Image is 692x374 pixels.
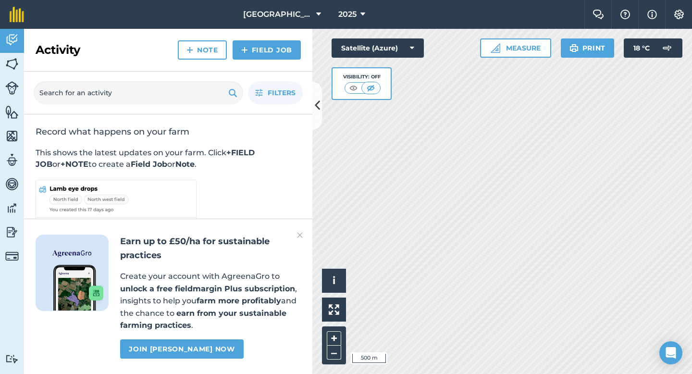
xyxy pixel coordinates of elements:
[5,153,19,167] img: svg+xml;base64,PD94bWwgdmVyc2lvbj0iMS4wIiBlbmNvZGluZz0idXRmLTgiPz4KPCEtLSBHZW5lcmF0b3I6IEFkb2JlIE...
[297,229,303,241] img: svg+xml;base64,PHN2ZyB4bWxucz0iaHR0cDovL3d3dy53My5vcmcvMjAwMC9zdmciIHdpZHRoPSIyMiIgaGVpZ2h0PSIzMC...
[36,126,301,137] h2: Record what happens on your farm
[5,33,19,47] img: svg+xml;base64,PD94bWwgdmVyc2lvbj0iMS4wIiBlbmNvZGluZz0idXRmLTgiPz4KPCEtLSBHZW5lcmF0b3I6IEFkb2JlIE...
[5,201,19,215] img: svg+xml;base64,PD94bWwgdmVyc2lvbj0iMS4wIiBlbmNvZGluZz0idXRmLTgiPz4KPCEtLSBHZW5lcmF0b3I6IEFkb2JlIE...
[241,44,248,56] img: svg+xml;base64,PHN2ZyB4bWxucz0iaHR0cDovL3d3dy53My5vcmcvMjAwMC9zdmciIHdpZHRoPSIxNCIgaGVpZ2h0PSIyNC...
[659,341,682,364] div: Open Intercom Messenger
[120,339,243,359] a: Join [PERSON_NAME] now
[5,105,19,119] img: svg+xml;base64,PHN2ZyB4bWxucz0iaHR0cDovL3d3dy53My5vcmcvMjAwMC9zdmciIHdpZHRoPSI1NiIgaGVpZ2h0PSI2MC...
[619,10,631,19] img: A question mark icon
[36,42,80,58] h2: Activity
[327,331,341,346] button: +
[5,354,19,363] img: svg+xml;base64,PD94bWwgdmVyc2lvbj0iMS4wIiBlbmNvZGluZz0idXRmLTgiPz4KPCEtLSBHZW5lcmF0b3I6IEFkb2JlIE...
[327,346,341,360] button: –
[322,269,346,293] button: i
[120,284,295,293] strong: unlock a free fieldmargin Plus subscription
[10,7,24,22] img: fieldmargin Logo
[197,296,281,305] strong: farm more profitably
[243,9,312,20] span: [GEOGRAPHIC_DATA]
[175,160,195,169] strong: Note
[120,309,286,330] strong: earn from your sustainable farming practices
[333,274,335,287] span: i
[561,38,615,58] button: Print
[248,81,303,104] button: Filters
[647,9,657,20] img: svg+xml;base64,PHN2ZyB4bWxucz0iaHR0cDovL3d3dy53My5vcmcvMjAwMC9zdmciIHdpZHRoPSIxNyIgaGVpZ2h0PSIxNy...
[36,147,301,170] p: This shows the latest updates on your farm. Click or to create a or .
[365,83,377,93] img: svg+xml;base64,PHN2ZyB4bWxucz0iaHR0cDovL3d3dy53My5vcmcvMjAwMC9zdmciIHdpZHRoPSI1MCIgaGVpZ2h0PSI0MC...
[491,43,500,53] img: Ruler icon
[633,38,650,58] span: 18 ° C
[569,42,579,54] img: svg+xml;base64,PHN2ZyB4bWxucz0iaHR0cDovL3d3dy53My5vcmcvMjAwMC9zdmciIHdpZHRoPSIxOSIgaGVpZ2h0PSIyNC...
[186,44,193,56] img: svg+xml;base64,PHN2ZyB4bWxucz0iaHR0cDovL3d3dy53My5vcmcvMjAwMC9zdmciIHdpZHRoPSIxNCIgaGVpZ2h0PSIyNC...
[61,160,88,169] strong: +NOTE
[233,40,301,60] a: Field Job
[5,225,19,239] img: svg+xml;base64,PD94bWwgdmVyc2lvbj0iMS4wIiBlbmNvZGluZz0idXRmLTgiPz4KPCEtLSBHZW5lcmF0b3I6IEFkb2JlIE...
[120,270,301,332] p: Create your account with AgreenaGro to , insights to help you and the chance to .
[347,83,359,93] img: svg+xml;base64,PHN2ZyB4bWxucz0iaHR0cDovL3d3dy53My5vcmcvMjAwMC9zdmciIHdpZHRoPSI1MCIgaGVpZ2h0PSI0MC...
[624,38,682,58] button: 18 °C
[178,40,227,60] a: Note
[343,73,381,81] div: Visibility: Off
[5,129,19,143] img: svg+xml;base64,PHN2ZyB4bWxucz0iaHR0cDovL3d3dy53My5vcmcvMjAwMC9zdmciIHdpZHRoPSI1NiIgaGVpZ2h0PSI2MC...
[131,160,167,169] strong: Field Job
[5,81,19,95] img: svg+xml;base64,PD94bWwgdmVyc2lvbj0iMS4wIiBlbmNvZGluZz0idXRmLTgiPz4KPCEtLSBHZW5lcmF0b3I6IEFkb2JlIE...
[480,38,551,58] button: Measure
[657,38,677,58] img: svg+xml;base64,PD94bWwgdmVyc2lvbj0iMS4wIiBlbmNvZGluZz0idXRmLTgiPz4KPCEtLSBHZW5lcmF0b3I6IEFkb2JlIE...
[593,10,604,19] img: Two speech bubbles overlapping with the left bubble in the forefront
[120,235,301,262] h2: Earn up to £50/ha for sustainable practices
[268,87,296,98] span: Filters
[53,265,103,311] img: Screenshot of the Gro app
[228,87,237,99] img: svg+xml;base64,PHN2ZyB4bWxucz0iaHR0cDovL3d3dy53My5vcmcvMjAwMC9zdmciIHdpZHRoPSIxOSIgaGVpZ2h0PSIyNC...
[338,9,357,20] span: 2025
[5,249,19,263] img: svg+xml;base64,PD94bWwgdmVyc2lvbj0iMS4wIiBlbmNvZGluZz0idXRmLTgiPz4KPCEtLSBHZW5lcmF0b3I6IEFkb2JlIE...
[5,177,19,191] img: svg+xml;base64,PD94bWwgdmVyc2lvbj0iMS4wIiBlbmNvZGluZz0idXRmLTgiPz4KPCEtLSBHZW5lcmF0b3I6IEFkb2JlIE...
[673,10,685,19] img: A cog icon
[329,304,339,315] img: Four arrows, one pointing top left, one top right, one bottom right and the last bottom left
[34,81,243,104] input: Search for an activity
[332,38,424,58] button: Satellite (Azure)
[5,57,19,71] img: svg+xml;base64,PHN2ZyB4bWxucz0iaHR0cDovL3d3dy53My5vcmcvMjAwMC9zdmciIHdpZHRoPSI1NiIgaGVpZ2h0PSI2MC...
